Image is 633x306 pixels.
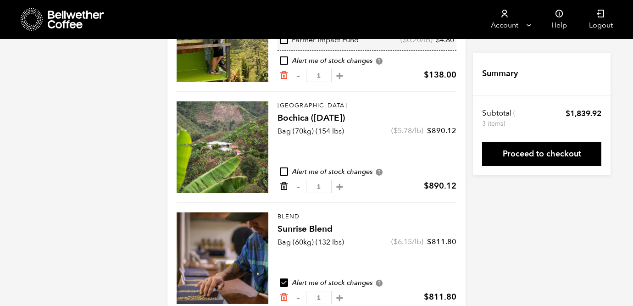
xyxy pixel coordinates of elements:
[306,69,332,82] input: Qty
[278,112,456,125] h4: Bochica ([DATE])
[278,223,456,236] h4: Sunrise Blend
[424,291,429,303] span: $
[427,237,432,247] span: $
[566,108,570,119] span: $
[278,278,456,288] div: Alert me of stock changes
[482,68,518,80] h4: Summary
[278,167,456,177] div: Alert me of stock changes
[394,237,398,247] span: $
[424,180,456,192] bdi: 890.12
[400,35,433,45] span: ( /lb)
[427,237,456,247] bdi: 811.80
[424,291,456,303] bdi: 811.80
[292,71,304,80] button: -
[278,237,344,248] p: Bag (60kg) (132 lbs)
[436,35,440,45] span: $
[334,71,345,80] button: +
[391,237,423,247] span: ( /lb)
[280,35,359,45] div: Farmer Impact Fund
[334,293,345,302] button: +
[278,212,456,222] p: Blend
[424,180,429,192] span: $
[424,69,429,81] span: $
[436,35,454,45] bdi: 4.80
[482,108,516,128] th: Subtotal
[292,182,304,191] button: -
[566,108,601,119] bdi: 1,839.92
[391,126,423,136] span: ( /lb)
[427,126,456,136] bdi: 890.12
[334,182,345,191] button: +
[424,69,456,81] bdi: 138.00
[292,293,304,302] button: -
[306,180,332,193] input: Qty
[279,182,289,191] a: Remove from cart
[279,293,289,302] a: Remove from cart
[403,35,421,45] bdi: 0.20
[279,71,289,80] a: Remove from cart
[394,126,398,136] span: $
[403,35,407,45] span: $
[394,126,412,136] bdi: 5.78
[278,126,344,137] p: Bag (70kg) (154 lbs)
[482,142,601,166] a: Proceed to checkout
[427,126,432,136] span: $
[278,56,456,66] div: Alert me of stock changes
[278,101,456,111] p: [GEOGRAPHIC_DATA]
[306,291,332,304] input: Qty
[394,237,412,247] bdi: 6.15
